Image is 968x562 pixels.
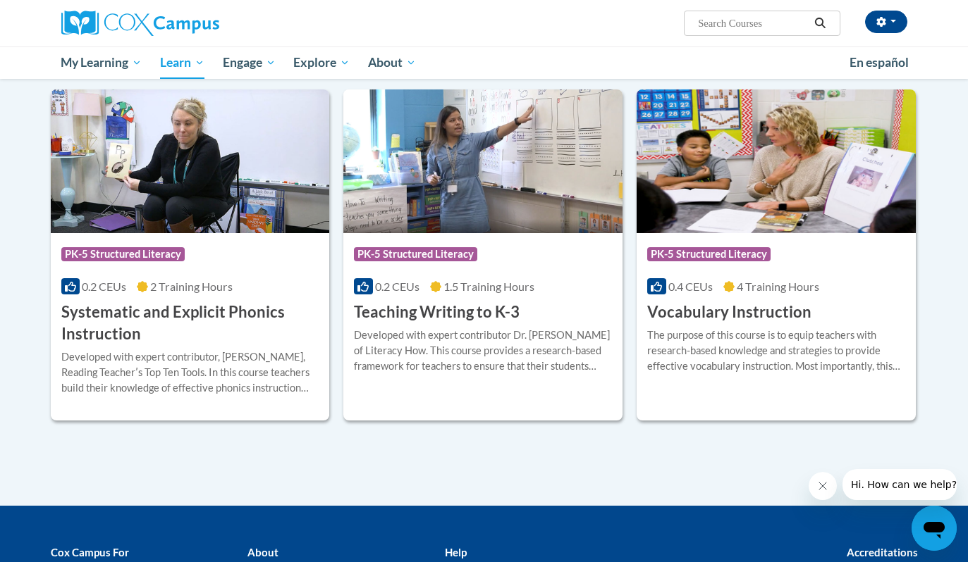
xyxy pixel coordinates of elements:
span: 0.2 CEUs [375,280,419,293]
div: Developed with expert contributor Dr. [PERSON_NAME] of Literacy How. This course provides a resea... [354,327,612,374]
img: Course Logo [343,89,623,233]
iframe: Close message [809,472,837,500]
span: 0.4 CEUs [668,280,713,293]
input: Search Courses [697,15,809,32]
span: 0.2 CEUs [82,280,126,293]
h3: Vocabulary Instruction [647,301,811,323]
a: About [359,46,425,79]
span: PK-5 Structured Literacy [61,247,185,261]
button: Search [809,15,831,32]
span: PK-5 Structured Literacy [647,247,771,261]
button: Account Settings [865,11,907,33]
span: About [368,54,416,71]
a: Course LogoPK-5 Structured Literacy0.4 CEUs4 Training Hours Vocabulary InstructionThe purpose of ... [637,89,916,420]
b: About [247,546,278,558]
h3: Systematic and Explicit Phonics Instruction [61,301,319,345]
b: Accreditations [847,546,918,558]
span: Engage [223,54,276,71]
div: Main menu [40,46,929,79]
a: Course LogoPK-5 Structured Literacy0.2 CEUs1.5 Training Hours Teaching Writing to K-3Developed wi... [343,89,623,420]
span: PK-5 Structured Literacy [354,247,477,261]
img: Course Logo [637,89,916,233]
span: 1.5 Training Hours [443,280,534,293]
a: Cox Campus [61,11,329,36]
h3: Teaching Writing to K-3 [354,301,520,323]
span: My Learning [61,54,142,71]
span: Explore [293,54,350,71]
iframe: Message from company [843,469,957,500]
a: Explore [284,46,359,79]
span: 4 Training Hours [737,280,819,293]
a: Learn [151,46,214,79]
a: My Learning [52,46,152,79]
div: Developed with expert contributor, [PERSON_NAME], Reading Teacherʹs Top Ten Tools. In this course... [61,349,319,396]
a: Engage [214,46,285,79]
span: 2 Training Hours [150,280,233,293]
div: The purpose of this course is to equip teachers with research-based knowledge and strategies to p... [647,327,905,374]
span: En español [850,55,909,70]
img: Course Logo [51,89,330,233]
span: Learn [160,54,204,71]
b: Cox Campus For [51,546,129,558]
a: En español [840,48,918,77]
a: Course LogoPK-5 Structured Literacy0.2 CEUs2 Training Hours Systematic and Explicit Phonics Instr... [51,89,330,420]
iframe: Button to launch messaging window [912,506,957,551]
img: Cox Campus [61,11,219,36]
b: Help [445,546,467,558]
